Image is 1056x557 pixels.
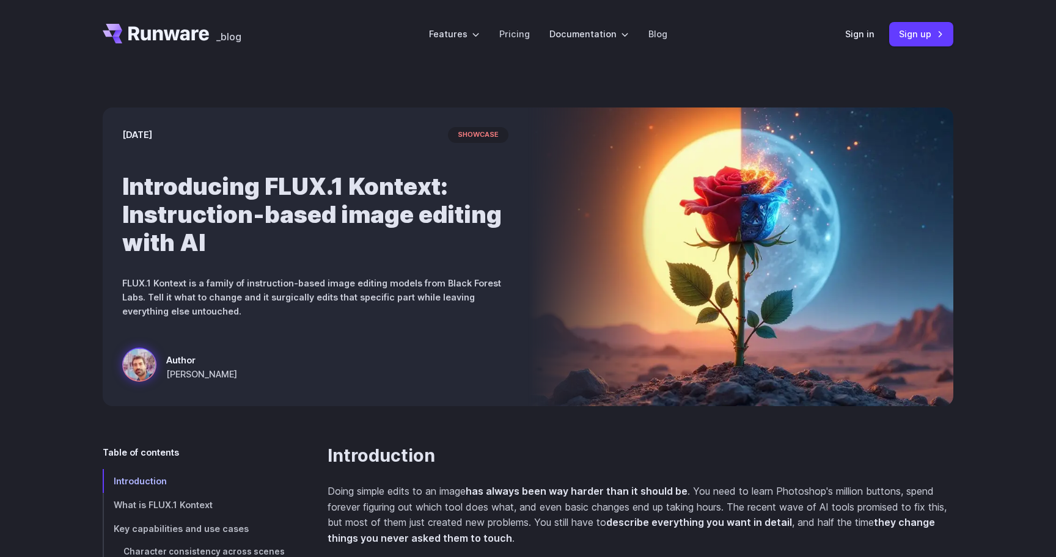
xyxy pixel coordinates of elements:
span: showcase [448,127,508,143]
span: _blog [216,32,241,42]
span: What is FLUX.1 Kontext [114,500,213,510]
a: Introduction [328,445,435,467]
a: _blog [216,24,241,43]
label: Features [429,27,480,41]
a: Sign in [845,27,875,41]
span: Key capabilities and use cases [114,523,249,534]
a: Blog [648,27,667,41]
a: Sign up [889,22,953,46]
a: Go to / [103,24,209,43]
label: Documentation [549,27,629,41]
a: Pricing [499,27,530,41]
span: Character consistency across scenes [123,547,285,556]
h1: Introducing FLUX.1 Kontext: Instruction-based image editing with AI [122,172,508,257]
p: FLUX.1 Kontext is a family of instruction-based image editing models from Black Forest Labs. Tell... [122,276,508,318]
span: Table of contents [103,445,179,459]
strong: describe everything you want in detail [606,516,792,528]
span: Author [166,353,237,367]
p: Doing simple edits to an image . You need to learn Photoshop's million buttons, spend forever fig... [328,484,953,546]
a: Introduction [103,469,288,493]
a: Surreal rose in a desert landscape, split between day and night with the sun and moon aligned beh... [122,348,237,387]
img: Surreal rose in a desert landscape, split between day and night with the sun and moon aligned beh... [528,107,953,406]
strong: has always been way harder than it should be [466,485,687,497]
time: [DATE] [122,128,152,142]
a: Key capabilities and use cases [103,517,288,541]
span: Introduction [114,476,167,486]
a: What is FLUX.1 Kontext [103,493,288,517]
span: [PERSON_NAME] [166,367,237,381]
